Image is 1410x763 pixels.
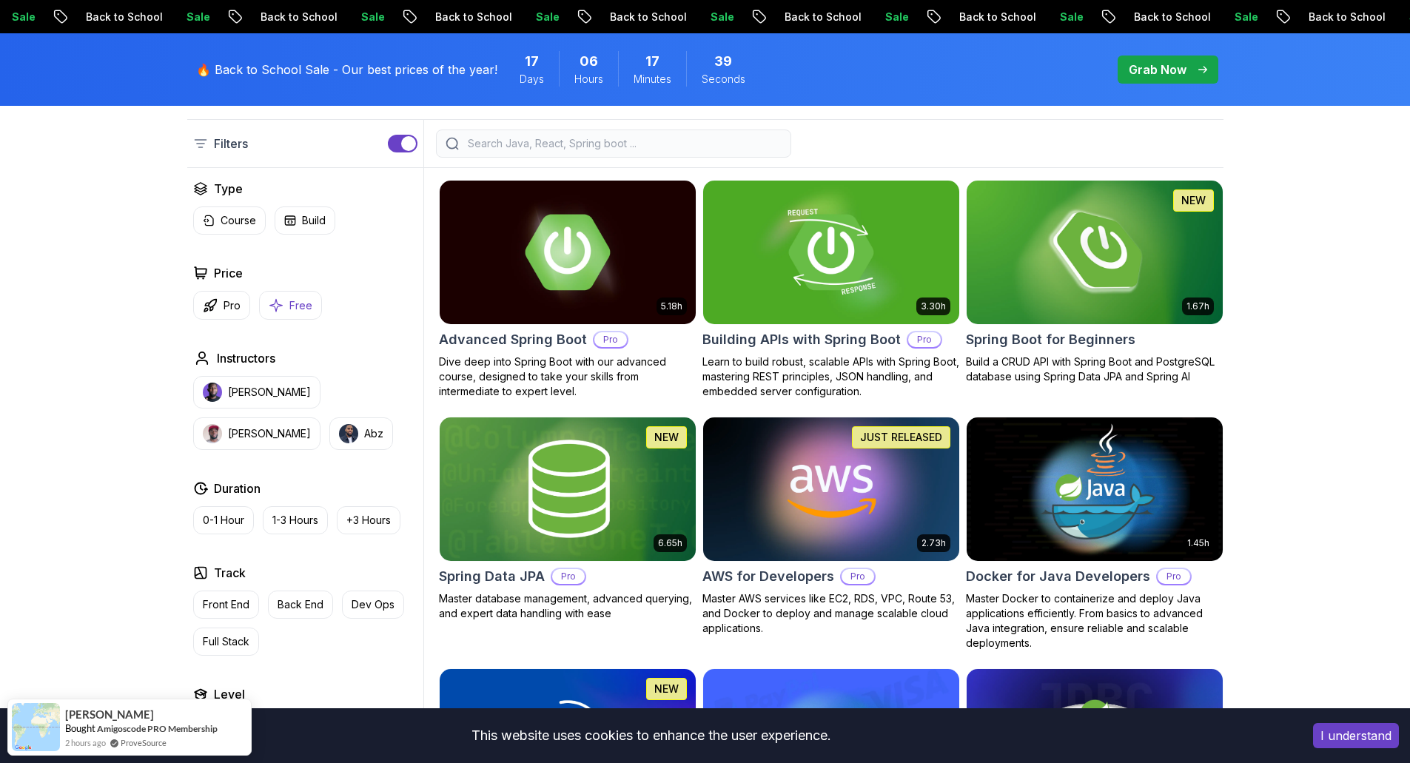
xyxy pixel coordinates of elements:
[196,61,497,78] p: 🔥 Back to School Sale - Our best prices of the year!
[11,719,1291,752] div: This website uses cookies to enhance the user experience.
[97,723,218,734] a: Amigoscode PRO Membership
[702,329,901,350] h2: Building APIs with Spring Boot
[702,180,960,399] a: Building APIs with Spring Boot card3.30hBuilding APIs with Spring BootProLearn to build robust, s...
[221,213,256,228] p: Course
[580,51,598,72] span: 6 Hours
[465,136,782,151] input: Search Java, React, Spring boot ...
[423,10,524,24] p: Back to School
[947,10,1048,24] p: Back to School
[1158,569,1190,584] p: Pro
[65,736,106,749] span: 2 hours ago
[337,506,400,534] button: +3 Hours
[289,298,312,313] p: Free
[552,569,585,584] p: Pro
[193,206,266,235] button: Course
[439,354,696,399] p: Dive deep into Spring Boot with our advanced course, designed to take your skills from intermedia...
[214,264,243,282] h2: Price
[966,180,1223,384] a: Spring Boot for Beginners card1.67hNEWSpring Boot for BeginnersBuild a CRUD API with Spring Boot ...
[703,417,959,561] img: AWS for Developers card
[329,417,393,450] button: instructor imgAbz
[702,591,960,636] p: Master AWS services like EC2, RDS, VPC, Route 53, and Docker to deploy and manage scalable cloud ...
[214,685,245,703] h2: Level
[342,591,404,619] button: Dev Ops
[1129,61,1186,78] p: Grab Now
[702,72,745,87] span: Seconds
[966,329,1135,350] h2: Spring Boot for Beginners
[339,424,358,443] img: instructor img
[121,736,167,749] a: ProveSource
[193,291,250,320] button: Pro
[439,417,696,621] a: Spring Data JPA card6.65hNEWSpring Data JPAProMaster database management, advanced querying, and ...
[268,591,333,619] button: Back End
[860,430,942,445] p: JUST RELEASED
[228,385,311,400] p: [PERSON_NAME]
[193,376,320,409] button: instructor img[PERSON_NAME]
[594,332,627,347] p: Pro
[346,513,391,528] p: +3 Hours
[654,430,679,445] p: NEW
[217,349,275,367] h2: Instructors
[214,135,248,152] p: Filters
[842,569,874,584] p: Pro
[214,564,246,582] h2: Track
[439,329,587,350] h2: Advanced Spring Boot
[214,480,261,497] h2: Duration
[364,426,383,441] p: Abz
[702,354,960,399] p: Learn to build robust, scalable APIs with Spring Boot, mastering REST principles, JSON handling, ...
[1223,10,1270,24] p: Sale
[1122,10,1223,24] p: Back to School
[203,424,222,443] img: instructor img
[598,10,699,24] p: Back to School
[193,506,254,534] button: 0-1 Hour
[966,566,1150,587] h2: Docker for Java Developers
[773,10,873,24] p: Back to School
[921,537,946,549] p: 2.73h
[714,51,732,72] span: 39 Seconds
[873,10,921,24] p: Sale
[203,383,222,402] img: instructor img
[966,591,1223,651] p: Master Docker to containerize and deploy Java applications efficiently. From basics to advanced J...
[440,181,696,324] img: Advanced Spring Boot card
[249,10,349,24] p: Back to School
[193,417,320,450] button: instructor img[PERSON_NAME]
[203,634,249,649] p: Full Stack
[349,10,397,24] p: Sale
[65,722,95,734] span: Bought
[203,513,244,528] p: 0-1 Hour
[966,417,1223,651] a: Docker for Java Developers card1.45hDocker for Java DevelopersProMaster Docker to containerize an...
[921,300,946,312] p: 3.30h
[440,417,696,561] img: Spring Data JPA card
[524,10,571,24] p: Sale
[661,300,682,312] p: 5.18h
[263,506,328,534] button: 1-3 Hours
[278,597,323,612] p: Back End
[352,597,395,612] p: Dev Ops
[658,537,682,549] p: 6.65h
[1186,300,1209,312] p: 1.67h
[699,10,746,24] p: Sale
[228,426,311,441] p: [PERSON_NAME]
[703,181,959,324] img: Building APIs with Spring Boot card
[966,354,1223,384] p: Build a CRUD API with Spring Boot and PostgreSQL database using Spring Data JPA and Spring AI
[214,180,243,198] h2: Type
[439,180,696,399] a: Advanced Spring Boot card5.18hAdvanced Spring BootProDive deep into Spring Boot with our advanced...
[74,10,175,24] p: Back to School
[439,591,696,621] p: Master database management, advanced querying, and expert data handling with ease
[224,298,241,313] p: Pro
[967,181,1223,324] img: Spring Boot for Beginners card
[272,513,318,528] p: 1-3 Hours
[967,417,1223,561] img: Docker for Java Developers card
[302,213,326,228] p: Build
[175,10,222,24] p: Sale
[702,566,834,587] h2: AWS for Developers
[193,628,259,656] button: Full Stack
[439,566,545,587] h2: Spring Data JPA
[1313,723,1399,748] button: Accept cookies
[525,51,539,72] span: 17 Days
[1048,10,1095,24] p: Sale
[275,206,335,235] button: Build
[702,417,960,636] a: AWS for Developers card2.73hJUST RELEASEDAWS for DevelopersProMaster AWS services like EC2, RDS, ...
[654,682,679,696] p: NEW
[1297,10,1397,24] p: Back to School
[1187,537,1209,549] p: 1.45h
